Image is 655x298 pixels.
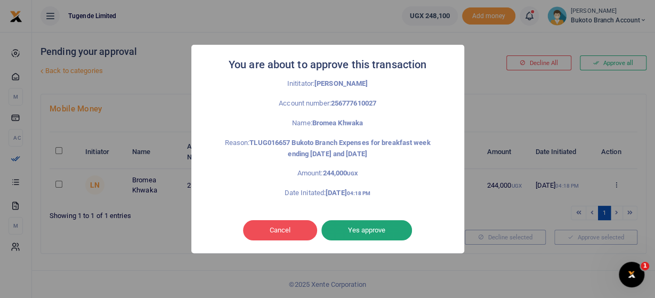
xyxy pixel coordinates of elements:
p: Name: [215,118,441,129]
strong: 244,000 [322,169,358,177]
small: 04:18 PM [347,190,371,196]
small: UGX [347,171,358,176]
p: Account number: [215,98,441,109]
strong: TLUG016657 Bukoto Branch Expenses for breakfast week ending [DATE] and [DATE] [249,139,430,158]
p: Date Initated: [215,188,441,199]
p: Amount: [215,168,441,179]
strong: [DATE] [326,189,370,197]
button: Cancel [243,220,317,240]
h2: You are about to approve this transaction [229,55,426,74]
strong: 256777610027 [331,99,376,107]
strong: [PERSON_NAME] [314,79,368,87]
button: Yes approve [321,220,412,240]
span: 1 [641,262,649,270]
strong: Bromea Khwaka [312,119,363,127]
p: Reason: [215,138,441,160]
p: Inititator: [215,78,441,90]
iframe: Intercom live chat [619,262,644,287]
